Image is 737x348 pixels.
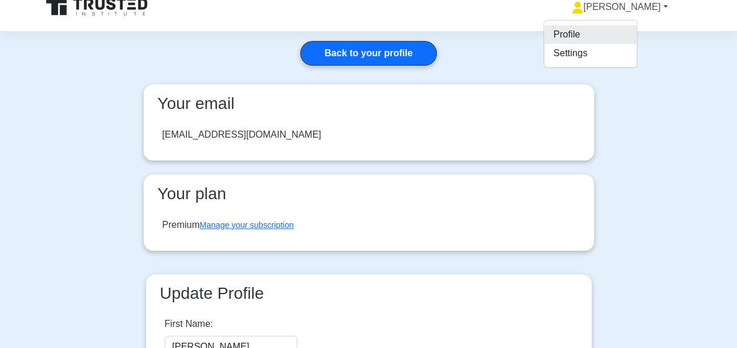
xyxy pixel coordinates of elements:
a: Settings [544,44,637,63]
h3: Your plan [153,184,585,204]
div: [EMAIL_ADDRESS][DOMAIN_NAME] [162,128,321,142]
ul: [PERSON_NAME] [544,20,637,68]
div: Premium [162,218,294,232]
a: Manage your subscription [200,220,294,230]
label: First Name: [165,317,213,331]
a: Back to your profile [300,41,436,66]
a: Profile [544,25,637,44]
h3: Your email [153,94,585,114]
h3: Update Profile [155,284,582,303]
